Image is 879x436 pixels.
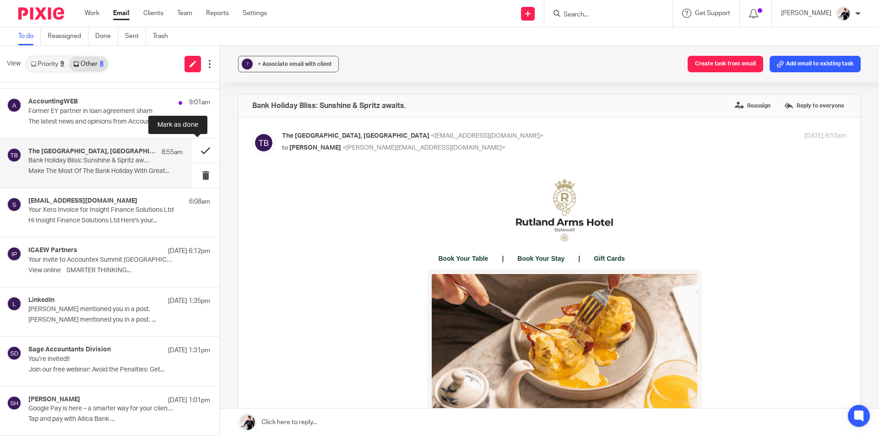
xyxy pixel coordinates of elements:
p: [DATE] 1:35pm [168,296,210,306]
span: | [213,80,228,92]
p: View online SMARTER THINKING... [28,267,210,275]
a: Clients [143,9,163,18]
img: svg%3E [7,346,22,361]
img: svg%3E [7,396,22,410]
span: | [289,80,305,92]
img: svg%3E [7,197,22,212]
p: Your invite to Accountex Summit [GEOGRAPHIC_DATA] [28,256,174,264]
h4: [PERSON_NAME] [28,396,80,404]
p: [PERSON_NAME] mentioned you in a post. ... [28,316,210,324]
a: Settings [243,9,267,18]
a: To do [18,27,41,45]
p: You’re invited!! [28,355,174,363]
button: ? + Associate email with client [238,56,339,72]
a: Work [85,9,99,18]
p: Tap and pay with Allica Bank ... [28,415,210,423]
span: [PERSON_NAME] [289,145,341,151]
img: svg%3E [7,247,22,261]
label: Reassign [732,99,773,113]
div: ? [242,59,253,70]
div: 9 [60,61,64,67]
h4: ICAEW Partners [28,247,77,254]
p: 9:01am [189,98,210,107]
p: Sunshine, beer garden, a glass of your favourite tipple in hand, a delicious meal in front of you... [150,301,415,319]
p: RIGHT HERE. [145,395,335,406]
p: BANK HOLIDAY BLISS [145,255,352,275]
strong: JOIN US THIS WEEKEND [145,275,295,287]
h4: AccountingWEB [28,98,78,106]
img: svg%3E [7,98,22,113]
span: + Associate email with client [258,61,332,67]
span: Get Support [695,10,730,16]
a: Other8 [69,57,108,71]
p: Your Xero Invoice for Insight Finance Solutions Ltd [28,206,174,214]
p: [DATE] 8:55am [804,131,846,141]
a: Book Your Stay [228,80,289,92]
p: Join our free webinar: Avoid the Penalties: Get... [28,366,210,374]
span: LUNCH [285,412,321,422]
p: The latest news and opinions from AccountingWEB... [28,118,210,126]
button: Create task from email [688,56,763,72]
span: View [7,59,21,69]
a: Team [177,9,192,18]
a: Priority9 [26,57,69,71]
p: Google Pay is here – a smarter way for your clients to pay [28,405,174,413]
a: Reports [206,9,229,18]
p: 6:08am [189,197,210,206]
input: Search [563,11,645,19]
img: Pixie [18,7,64,20]
p: [DATE] 1:31pm [168,346,210,355]
p: [PERSON_NAME] [781,9,831,18]
p: [PERSON_NAME] mentioned you in a post. [28,306,174,313]
div: 8 [100,61,103,67]
a: BOOK NOW [154,353,214,370]
h4: Bank Holiday Bliss: Sunshine & Spritz awaits. [252,101,406,110]
p: 8:55am [162,148,183,157]
img: svg%3E [252,131,275,154]
span: <[PERSON_NAME][EMAIL_ADDRESS][DOMAIN_NAME]> [342,145,505,151]
h1: BRUNCH [147,411,192,424]
a: Gift Cards [305,80,350,92]
label: Reply to everyone [782,99,846,113]
img: svg%3E [7,148,22,162]
p: Make The Most Of The Bank Holiday With Great... [28,167,183,175]
strong: It's the last bank holiday of the summer, so make the most of it and enjoy it with us. We can't w... [150,328,415,344]
a: Done [95,27,118,45]
h4: Sage Accountants Division [28,346,111,354]
p: [DATE] 1:01pm [168,396,210,405]
p: [DATE] 6:12pm [168,247,210,256]
span: to [282,145,288,151]
img: svg%3E [7,296,22,311]
p: Bank Holiday Bliss: Sunshine & Spritz awaits. [28,157,152,165]
a: Email [113,9,130,18]
a: Reassigned [48,27,88,45]
h4: [EMAIL_ADDRESS][DOMAIN_NAME] [28,197,137,205]
a: Book Your Table [150,80,213,92]
strong: WEEKEND PLANS? [145,394,257,406]
p: Hi Insight Finance Solutions Ltd Here's your... [28,217,210,225]
h4: The [GEOGRAPHIC_DATA], [GEOGRAPHIC_DATA] [28,148,157,156]
img: AV307615.jpg [836,6,851,21]
span: <[EMAIL_ADDRESS][DOMAIN_NAME]> [431,133,543,139]
span: The [GEOGRAPHIC_DATA], [GEOGRAPHIC_DATA] [282,133,429,139]
span: BOOK NOW [166,358,202,365]
p: Former EY partner in loan agreement sham [28,108,174,115]
h4: LinkedIn [28,296,54,304]
button: Add email to existing task [770,56,861,72]
a: Trash [153,27,175,45]
a: Sent [125,27,146,45]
